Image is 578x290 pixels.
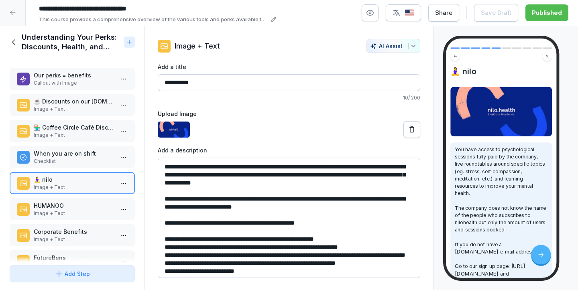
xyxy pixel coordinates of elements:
[10,198,135,220] div: HUMANOOImage + Text
[34,184,114,191] p: Image + Text
[366,39,420,53] button: AI Assist
[175,41,220,51] p: Image + Text
[34,105,114,113] p: Image + Text
[34,132,114,139] p: Image + Text
[10,120,135,142] div: 🏪 Coffee Circle Café DiscountsImage + Text
[450,67,552,76] h4: 🧘‍♀️ nilo
[34,158,114,165] p: Checklist
[428,4,459,22] button: Share
[10,94,135,116] div: ☕ Discounts on our [DOMAIN_NAME]Image + Text
[158,146,420,154] label: Add a description
[39,16,268,24] p: This course provides a comprehensive overview of the various tools and perks available to employe...
[10,68,135,90] div: Our perks = benefitsCallout with Image
[34,227,114,236] p: Corporate Benefits
[34,71,114,79] p: Our perks = benefits
[34,253,114,262] p: FutureBens
[34,97,114,105] p: ☕ Discounts on our [DOMAIN_NAME]
[158,94,420,101] p: 10 / 200
[481,8,511,17] div: Save Draft
[405,9,414,17] img: us.svg
[370,43,417,49] div: AI Assist
[158,122,190,137] img: ki6pjepst729rn10za4m7os5.png
[10,172,135,194] div: 🧘‍♀️ niloImage + Text
[34,149,114,158] p: When you are on shift
[10,250,135,272] div: FutureBensImage + Text
[435,8,452,17] div: Share
[34,79,114,87] p: Callout with Image
[22,32,120,52] h1: Understanding Your Perks: Discounts, Health, and Wellbeing
[34,201,114,210] p: HUMANOO
[10,224,135,246] div: Corporate BenefitsImage + Text
[10,265,135,282] button: Add Step
[450,87,552,137] img: Image and Text preview image
[158,63,420,71] label: Add a title
[10,146,135,168] div: When you are on shiftChecklist
[158,110,420,118] label: Upload Image
[474,4,518,22] button: Save Draft
[525,4,568,21] button: Published
[34,236,114,243] p: Image + Text
[532,8,562,17] div: Published
[34,175,114,184] p: 🧘‍♀️ nilo
[34,210,114,217] p: Image + Text
[34,123,114,132] p: 🏪 Coffee Circle Café Discounts
[55,270,90,278] div: Add Step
